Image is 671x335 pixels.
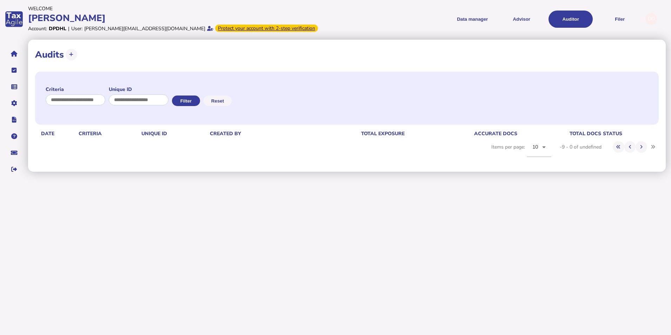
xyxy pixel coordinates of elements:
button: Reset [204,96,232,106]
button: Sign out [7,162,21,177]
button: Next page [636,141,647,153]
button: Home [7,46,21,61]
div: Account: [28,25,47,32]
button: Tasks [7,63,21,78]
th: date [40,130,78,137]
mat-form-field: Change page size [527,137,551,165]
div: From Oct 1, 2025, 2-step verification will be required to login. Set it up now... [215,25,318,32]
span: 10 [532,144,538,150]
button: Filer [598,11,642,28]
div: | [68,25,69,32]
button: Developer hub links [7,112,21,127]
th: accurate docs [405,130,518,137]
button: Last page [647,141,659,153]
button: Shows a dropdown of VAT Advisor options [499,11,544,28]
menu: navigate products [337,11,642,28]
th: Criteria [77,130,140,137]
label: Unique ID [109,86,168,93]
button: Raise a support ticket [7,145,21,160]
div: DPDHL [49,25,66,32]
th: total exposure [291,130,405,137]
button: Shows a dropdown of Data manager options [450,11,494,28]
th: Unique id [140,130,209,137]
button: Data manager [7,79,21,94]
div: Items per page: [491,137,551,165]
div: User: [71,25,82,32]
button: Manage settings [7,96,21,111]
button: Help pages [7,129,21,144]
th: Created by [208,130,291,137]
button: Upload transactions [66,49,77,60]
button: Previous page [624,141,636,153]
div: Profile settings [645,13,657,25]
div: [PERSON_NAME] [28,12,333,24]
button: First page [613,141,624,153]
button: Filter [172,96,200,106]
i: Email verified [207,26,213,31]
h1: Audits [35,48,64,61]
div: -9 - 0 of undefined [560,144,602,150]
label: Criteria [46,86,105,93]
div: [PERSON_NAME][EMAIL_ADDRESS][DOMAIN_NAME] [84,25,205,32]
button: Auditor [549,11,593,28]
th: total docs [518,130,601,137]
th: status [602,130,655,137]
div: Welcome [28,5,333,12]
